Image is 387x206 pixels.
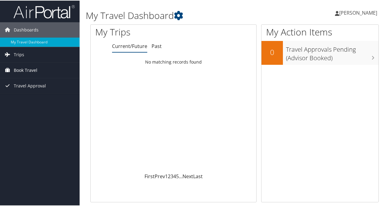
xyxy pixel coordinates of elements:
[145,172,155,179] a: First
[165,172,168,179] a: 1
[182,172,193,179] a: Next
[14,46,24,62] span: Trips
[171,172,173,179] a: 3
[14,22,39,37] span: Dashboards
[261,46,283,57] h2: 0
[152,42,162,49] a: Past
[176,172,179,179] a: 5
[339,9,377,16] span: [PERSON_NAME]
[286,42,378,62] h3: Travel Approvals Pending (Advisor Booked)
[14,78,46,93] span: Travel Approval
[13,4,75,18] img: airportal-logo.png
[193,172,203,179] a: Last
[261,40,378,64] a: 0Travel Approvals Pending (Advisor Booked)
[173,172,176,179] a: 4
[335,3,383,21] a: [PERSON_NAME]
[91,56,256,67] td: No matching records found
[261,25,378,38] h1: My Action Items
[14,62,37,77] span: Book Travel
[112,42,147,49] a: Current/Future
[86,9,284,21] h1: My Travel Dashboard
[168,172,171,179] a: 2
[155,172,165,179] a: Prev
[95,25,183,38] h1: My Trips
[179,172,182,179] span: …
